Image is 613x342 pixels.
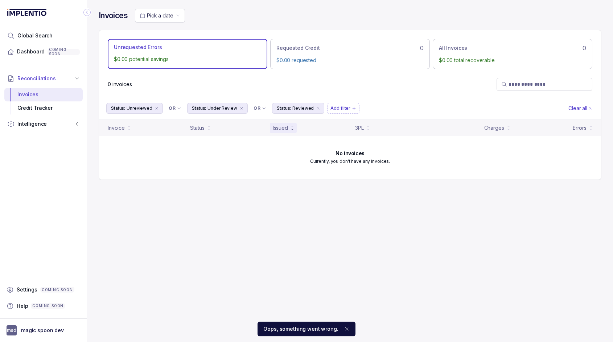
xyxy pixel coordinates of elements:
p: COMING SOON [32,304,63,308]
li: Filter Chip Connector undefined [169,105,181,111]
button: Intelligence [4,116,83,132]
div: remove content [315,105,321,111]
p: COMING SOON [49,50,78,54]
div: Issued [273,124,288,132]
nav: Table Control [99,72,601,97]
div: Charges [484,124,504,132]
p: 0 invoices [108,81,132,88]
li: Action Tab Requested Credit [270,39,430,69]
button: Filter Chip Add filter [327,103,359,114]
span: Global Search [17,32,53,39]
div: Reconciliations [4,86,83,116]
div: Coming Soon Chip [48,49,80,55]
p: Status: [277,105,291,112]
div: 3PL [355,124,364,132]
p: Requested Credit [276,44,320,52]
p: Status: [111,105,125,112]
div: remove content [154,105,160,111]
span: Reconciliations [17,75,56,82]
span: Dashboard [17,48,45,55]
div: Collapse Icon [83,8,91,17]
span: Help [17,302,28,310]
p: All Invoices [439,44,467,52]
iframe: Netlify Drawer [165,325,448,342]
ul: Filter Group [106,103,567,114]
p: Clear all [568,105,587,112]
div: Status [190,124,204,132]
div: Remaining page entries [108,81,132,88]
li: Action Tab All Invoices [433,39,592,69]
div: 0 [439,44,586,52]
p: Unreviewed [127,105,152,112]
div: Coming Soon Chip [40,287,74,293]
button: Filter Chip Under Review [187,103,248,114]
p: Add filter [330,105,350,112]
p: OR [254,105,260,111]
p: Under Review [207,105,237,112]
li: Filter Chip Connector undefined [254,105,266,111]
span: Settings [17,286,37,293]
button: Filter Chip Reviewed [272,103,324,114]
div: Coming Soon Chip [31,303,65,309]
p: $0.00 requested [276,57,424,64]
span: Pick a date [147,12,173,19]
div: 0 [276,44,424,52]
h6: No invoices [336,150,364,156]
button: Reconciliations [4,71,83,86]
p: Currently, you don't have any invoices. [310,158,390,165]
div: Errors [573,124,587,132]
p: OR [169,105,176,111]
p: Unrequested Errors [114,44,162,51]
li: Action Tab Unrequested Errors [108,39,267,69]
button: Clear Filters [567,103,594,114]
div: Credit Tracker [10,101,77,114]
p: $0.00 potential savings [114,56,261,63]
span: Intelligence [17,120,47,128]
p: COMING SOON [42,287,73,292]
div: remove content [239,105,244,111]
p: Status: [192,105,206,112]
div: Invoices [10,88,77,101]
ul: Action Tab Group [108,39,592,69]
search: Date Range Picker [140,12,173,19]
button: Filter Chip Connector undefined [166,103,184,113]
button: Date Range Picker [135,9,185,23]
p: $0.00 total recoverable [439,57,586,64]
search: Table Search Bar [497,78,592,91]
p: Reviewed [292,105,314,112]
button: Filter Chip Connector undefined [251,103,269,113]
div: Invoice [108,124,125,132]
h4: Invoices [99,11,128,21]
button: Filter Chip Unreviewed [106,103,163,114]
